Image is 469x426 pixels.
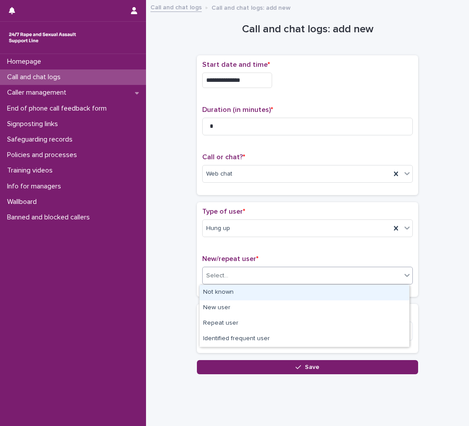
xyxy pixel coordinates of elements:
[4,151,84,159] p: Policies and processes
[150,2,202,12] a: Call and chat logs
[4,198,44,206] p: Wallboard
[197,23,418,36] h1: Call and chat logs: add new
[4,135,80,144] p: Safeguarding records
[211,2,291,12] p: Call and chat logs: add new
[7,29,78,46] img: rhQMoQhaT3yELyF149Cw
[202,154,245,161] span: Call or chat?
[4,213,97,222] p: Banned and blocked callers
[4,104,114,113] p: End of phone call feedback form
[206,271,228,280] div: Select...
[200,300,409,316] div: New user
[197,360,418,374] button: Save
[200,285,409,300] div: Not known
[200,316,409,331] div: Repeat user
[4,88,73,97] p: Caller management
[4,120,65,128] p: Signposting links
[202,106,273,113] span: Duration (in minutes)
[202,208,245,215] span: Type of user
[202,255,258,262] span: New/repeat user
[206,224,230,233] span: Hung up
[4,166,60,175] p: Training videos
[4,182,68,191] p: Info for managers
[305,364,319,370] span: Save
[206,169,232,179] span: Web chat
[4,58,48,66] p: Homepage
[202,61,270,68] span: Start date and time
[4,73,68,81] p: Call and chat logs
[200,331,409,347] div: Identified frequent user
